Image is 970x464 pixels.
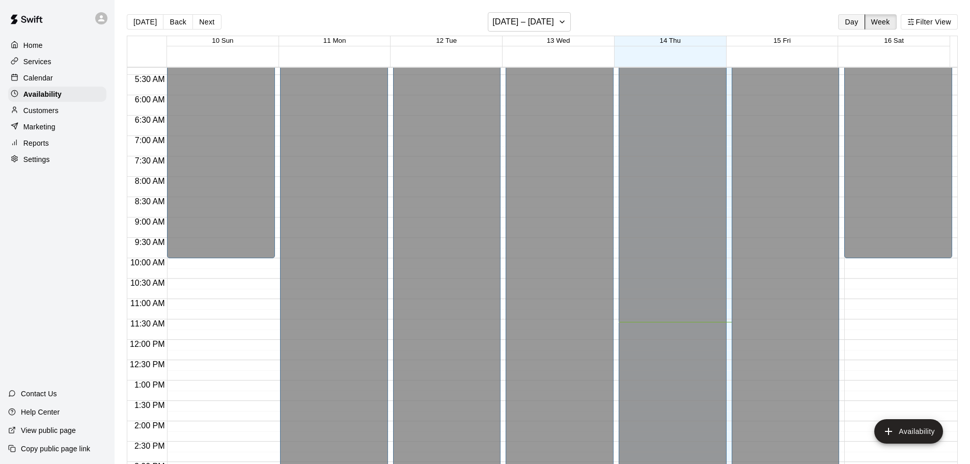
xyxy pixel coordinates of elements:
button: 12 Tue [436,37,457,44]
button: 14 Thu [660,37,681,44]
p: View public page [21,425,76,435]
button: 13 Wed [547,37,570,44]
p: Marketing [23,122,56,132]
h6: [DATE] – [DATE] [492,15,554,29]
p: Contact Us [21,389,57,399]
a: Marketing [8,119,106,134]
button: Day [838,14,865,30]
p: Customers [23,105,59,116]
span: 11:00 AM [128,299,168,308]
p: Help Center [21,407,60,417]
span: 8:30 AM [132,197,168,206]
button: add [874,419,943,444]
span: 6:00 AM [132,95,168,104]
span: 12:30 PM [127,360,167,369]
button: 16 Sat [884,37,904,44]
p: Reports [23,138,49,148]
p: Services [23,57,51,67]
button: 15 Fri [773,37,791,44]
span: 6:30 AM [132,116,168,124]
span: 8:00 AM [132,177,168,185]
button: 10 Sun [212,37,233,44]
button: [DATE] – [DATE] [488,12,571,32]
span: 5:30 AM [132,75,168,84]
span: 7:30 AM [132,156,168,165]
span: 9:00 AM [132,217,168,226]
button: Week [865,14,897,30]
span: 1:00 PM [132,380,168,389]
a: Calendar [8,70,106,86]
p: Availability [23,89,62,99]
a: Customers [8,103,106,118]
span: 12:00 PM [127,340,167,348]
button: 11 Mon [323,37,346,44]
p: Copy public page link [21,444,90,454]
span: 2:00 PM [132,421,168,430]
span: 11:30 AM [128,319,168,328]
span: 2:30 PM [132,442,168,450]
span: 9:30 AM [132,238,168,247]
button: Filter View [901,14,958,30]
span: 7:00 AM [132,136,168,145]
button: Back [163,14,193,30]
button: Next [192,14,221,30]
span: 10:30 AM [128,279,168,287]
button: [DATE] [127,14,163,30]
a: Reports [8,135,106,151]
a: Home [8,38,106,53]
a: Services [8,54,106,69]
p: Calendar [23,73,53,83]
p: Settings [23,154,50,165]
a: Settings [8,152,106,167]
p: Home [23,40,43,50]
a: Availability [8,87,106,102]
span: 10:00 AM [128,258,168,267]
span: 1:30 PM [132,401,168,410]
